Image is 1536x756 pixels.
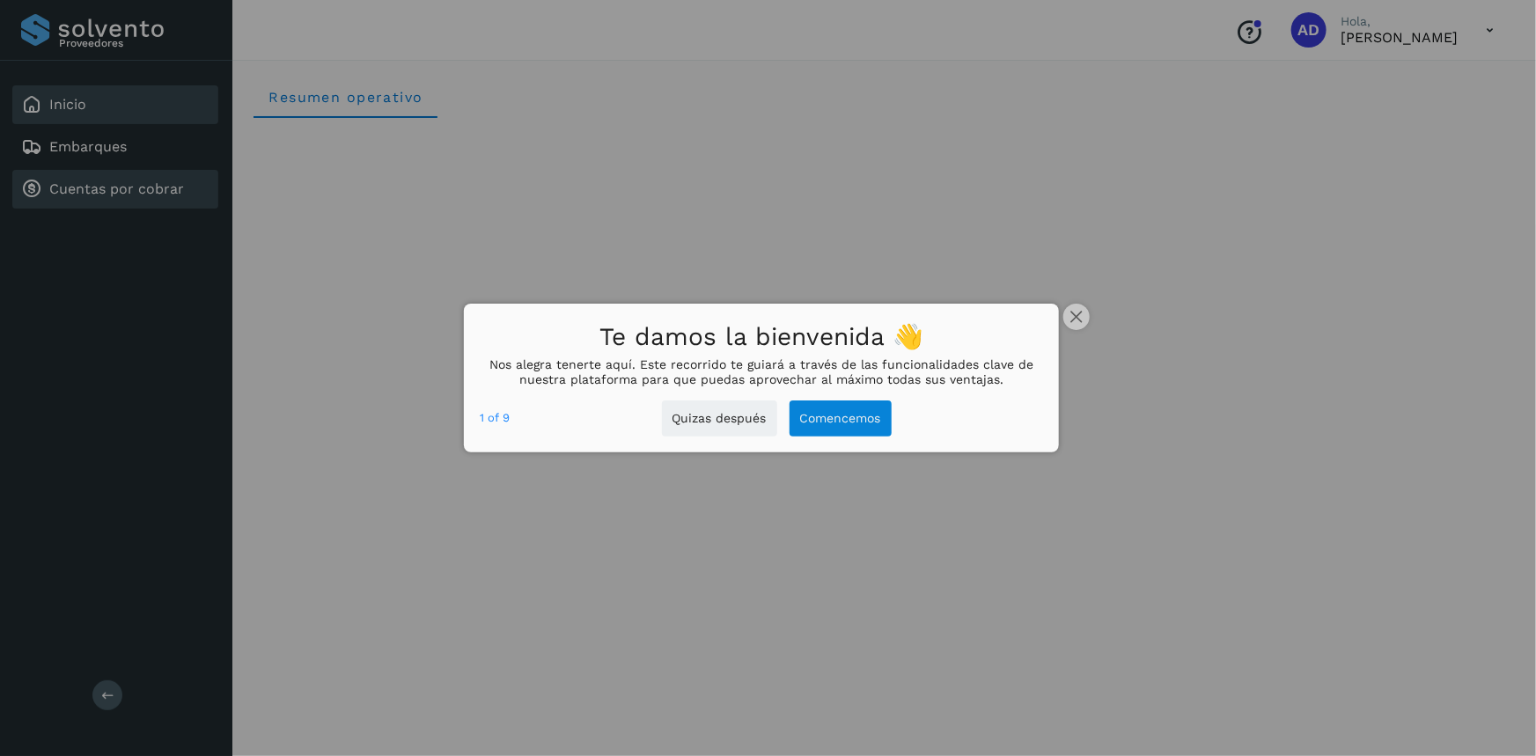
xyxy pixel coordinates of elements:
[480,357,1043,387] p: Nos alegra tenerte aquí. Este recorrido te guiará a través de las funcionalidades clave de nuestr...
[790,400,892,437] button: Comencemos
[662,400,777,437] button: Quizas después
[1063,304,1090,330] button: close,
[464,304,1059,452] div: Te damos la bienvenida 👋Nos alegra tenerte aquí. Este recorrido te guiará a través de las funcion...
[480,408,510,428] div: step 1 of 9
[480,318,1043,357] h1: Te damos la bienvenida 👋
[480,408,510,428] div: 1 of 9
